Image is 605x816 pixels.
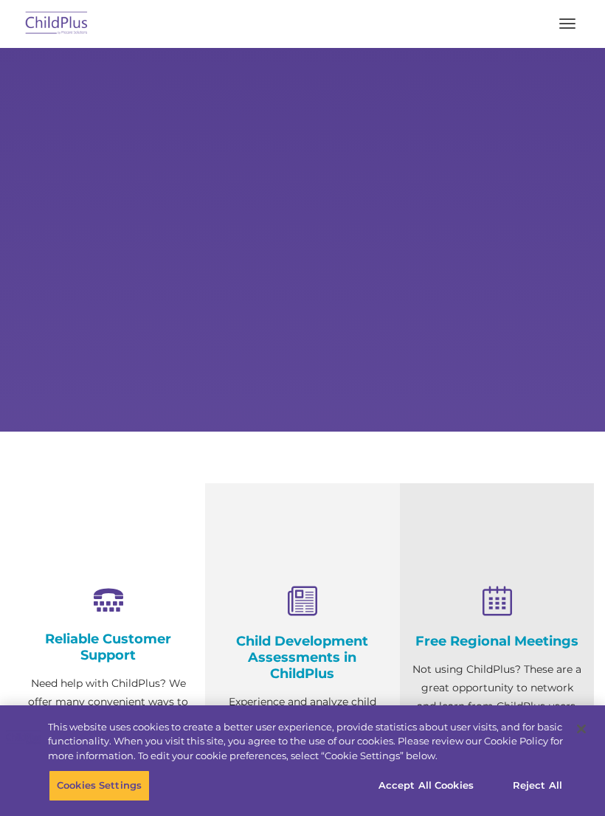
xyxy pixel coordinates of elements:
p: Experience and analyze child assessments and Head Start data management in one system with zero c... [216,693,388,803]
button: Reject All [491,770,584,801]
img: ChildPlus by Procare Solutions [22,7,91,41]
h4: Free Regional Meetings [411,633,583,649]
div: This website uses cookies to create a better user experience, provide statistics about user visit... [48,720,563,764]
h4: Reliable Customer Support [22,631,194,663]
p: Need help with ChildPlus? We offer many convenient ways to contact our amazing Customer Support r... [22,674,194,803]
h4: Child Development Assessments in ChildPlus [216,633,388,682]
button: Accept All Cookies [370,770,482,801]
button: Close [565,713,598,745]
button: Cookies Settings [49,770,150,801]
p: Not using ChildPlus? These are a great opportunity to network and learn from ChildPlus users. Fin... [411,660,583,753]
